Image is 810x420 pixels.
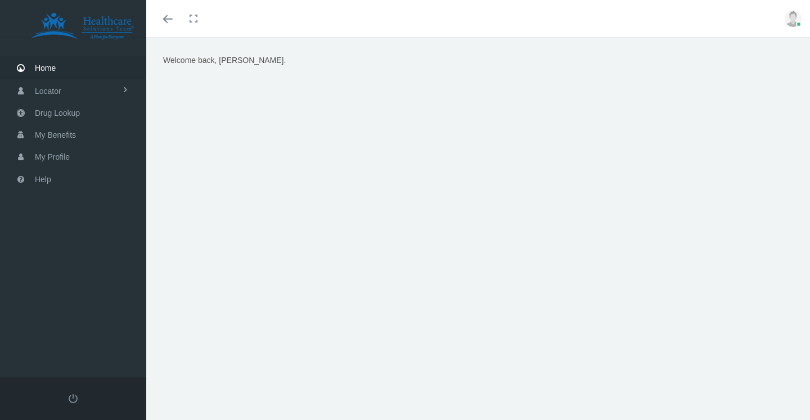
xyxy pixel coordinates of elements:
[35,102,80,124] span: Drug Lookup
[35,146,70,168] span: My Profile
[15,12,150,40] img: HEALTHCARE SOLUTIONS TEAM, LLC
[35,57,56,79] span: Home
[35,169,51,190] span: Help
[35,124,76,146] span: My Benefits
[35,80,61,102] span: Locator
[785,10,802,27] img: user-placeholder.jpg
[163,56,286,65] span: Welcome back, [PERSON_NAME].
